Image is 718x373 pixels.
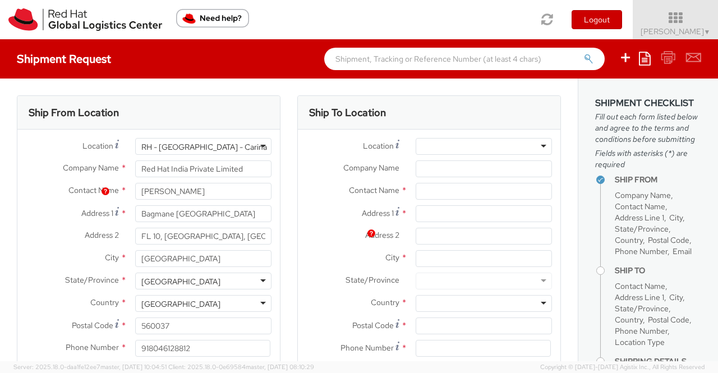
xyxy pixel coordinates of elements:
h3: Ship To Location [309,107,386,118]
span: Address 2 [85,230,119,240]
span: Email [673,246,692,256]
h3: Ship From Location [29,107,119,118]
input: Shipment, Tracking or Reference Number (at least 4 chars) [324,48,605,70]
h4: Ship From [615,176,701,184]
span: ▼ [704,27,711,36]
span: Country [90,297,119,307]
span: Location [363,141,394,151]
span: City [385,252,399,263]
span: Phone Number [66,342,119,352]
h4: Shipping Details [615,357,701,366]
span: Contact Name [615,281,665,291]
span: master, [DATE] 08:10:29 [246,363,314,371]
h4: Shipment Request [17,53,111,65]
span: Phone Number [615,246,668,256]
span: Address Line 1 [615,292,664,302]
div: [GEOGRAPHIC_DATA] [141,298,220,310]
div: RH - [GEOGRAPHIC_DATA] - Carina [141,141,267,153]
span: City [669,213,683,223]
span: Postal Code [648,235,689,245]
span: master, [DATE] 10:04:51 [100,363,167,371]
span: [PERSON_NAME] [641,26,711,36]
span: Country [371,297,399,307]
span: Server: 2025.18.0-daa1fe12ee7 [13,363,167,371]
span: Client: 2025.18.0-0e69584 [168,363,314,371]
span: Postal Code [352,320,394,330]
span: Postal Code [72,320,113,330]
span: Phone Number [340,343,394,353]
button: Need help? [176,9,249,27]
img: rh-logistics-00dfa346123c4ec078e1.svg [8,8,162,31]
span: Company Name [343,163,399,173]
span: Address 2 [365,230,399,240]
span: Address Line 1 [615,213,664,223]
span: Location [82,141,113,151]
span: State/Province [615,303,669,314]
span: Fields with asterisks (*) are required [595,148,701,170]
span: City [105,252,119,263]
span: Copyright © [DATE]-[DATE] Agistix Inc., All Rights Reserved [540,363,705,372]
span: Address 1 [362,208,394,218]
span: Fill out each form listed below and agree to the terms and conditions before submitting [595,111,701,145]
span: Postal Code [648,315,689,325]
span: Phone Number [615,326,668,336]
span: Address 1 [81,208,113,218]
span: Location Type [615,337,665,347]
span: State/Province [615,224,669,234]
span: Country [615,235,643,245]
span: Contact Name [68,185,119,195]
span: Country [615,315,643,325]
span: Company Name [615,190,671,200]
h4: Ship To [615,266,701,275]
span: Contact Name [615,201,665,211]
button: Logout [572,10,622,29]
span: City [669,292,683,302]
span: State/Province [346,275,399,285]
div: [GEOGRAPHIC_DATA] [141,276,220,287]
span: State/Province [65,275,119,285]
h3: Shipment Checklist [595,98,701,108]
span: Contact Name [349,185,399,195]
span: Company Name [63,163,119,173]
